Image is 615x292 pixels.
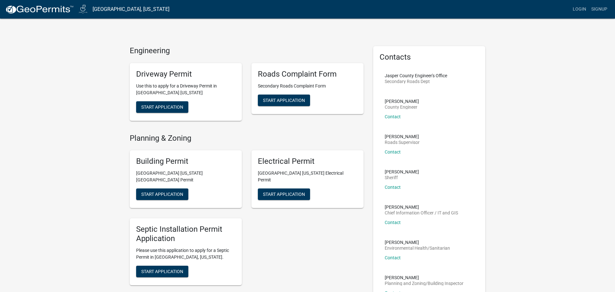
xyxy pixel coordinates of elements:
[136,266,188,277] button: Start Application
[136,70,235,79] h5: Driveway Permit
[130,134,364,143] h4: Planning & Zoning
[570,3,589,15] a: Login
[258,70,357,79] h5: Roads Complaint Form
[589,3,610,15] a: Signup
[258,83,357,89] p: Secondary Roads Complaint Form
[385,185,401,190] a: Contact
[385,275,463,280] p: [PERSON_NAME]
[385,79,447,84] p: Secondary Roads Dept
[258,95,310,106] button: Start Application
[258,188,310,200] button: Start Application
[385,175,419,180] p: Sheriff
[136,188,188,200] button: Start Application
[385,149,401,154] a: Contact
[385,140,420,145] p: Roads Supervisor
[136,170,235,183] p: [GEOGRAPHIC_DATA] [US_STATE][GEOGRAPHIC_DATA] Permit
[385,246,450,250] p: Environmental Health/Sanitarian
[385,170,419,174] p: [PERSON_NAME]
[385,240,450,245] p: [PERSON_NAME]
[385,220,401,225] a: Contact
[258,157,357,166] h5: Electrical Permit
[141,104,183,109] span: Start Application
[136,101,188,113] button: Start Application
[385,73,447,78] p: Jasper County Engineer's Office
[136,83,235,96] p: Use this to apply for a Driveway Permit in [GEOGRAPHIC_DATA] [US_STATE]
[141,269,183,274] span: Start Application
[385,105,419,109] p: County Engineer
[136,225,235,243] h5: Septic Installation Permit Application
[141,192,183,197] span: Start Application
[385,211,458,215] p: Chief Information Officer / IT and GIS
[385,255,401,260] a: Contact
[136,157,235,166] h5: Building Permit
[263,192,305,197] span: Start Application
[258,170,357,183] p: [GEOGRAPHIC_DATA] [US_STATE] Electrical Permit
[385,99,419,104] p: [PERSON_NAME]
[385,114,401,119] a: Contact
[385,281,463,286] p: Planning and Zoning/Building Inspector
[380,53,479,62] h5: Contacts
[93,4,169,15] a: [GEOGRAPHIC_DATA], [US_STATE]
[385,205,458,209] p: [PERSON_NAME]
[130,46,364,55] h4: Engineering
[385,134,420,139] p: [PERSON_NAME]
[136,247,235,261] p: Please use this application to apply for a Septic Permit in [GEOGRAPHIC_DATA], [US_STATE].
[263,97,305,103] span: Start Application
[79,5,87,13] img: Jasper County, Iowa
